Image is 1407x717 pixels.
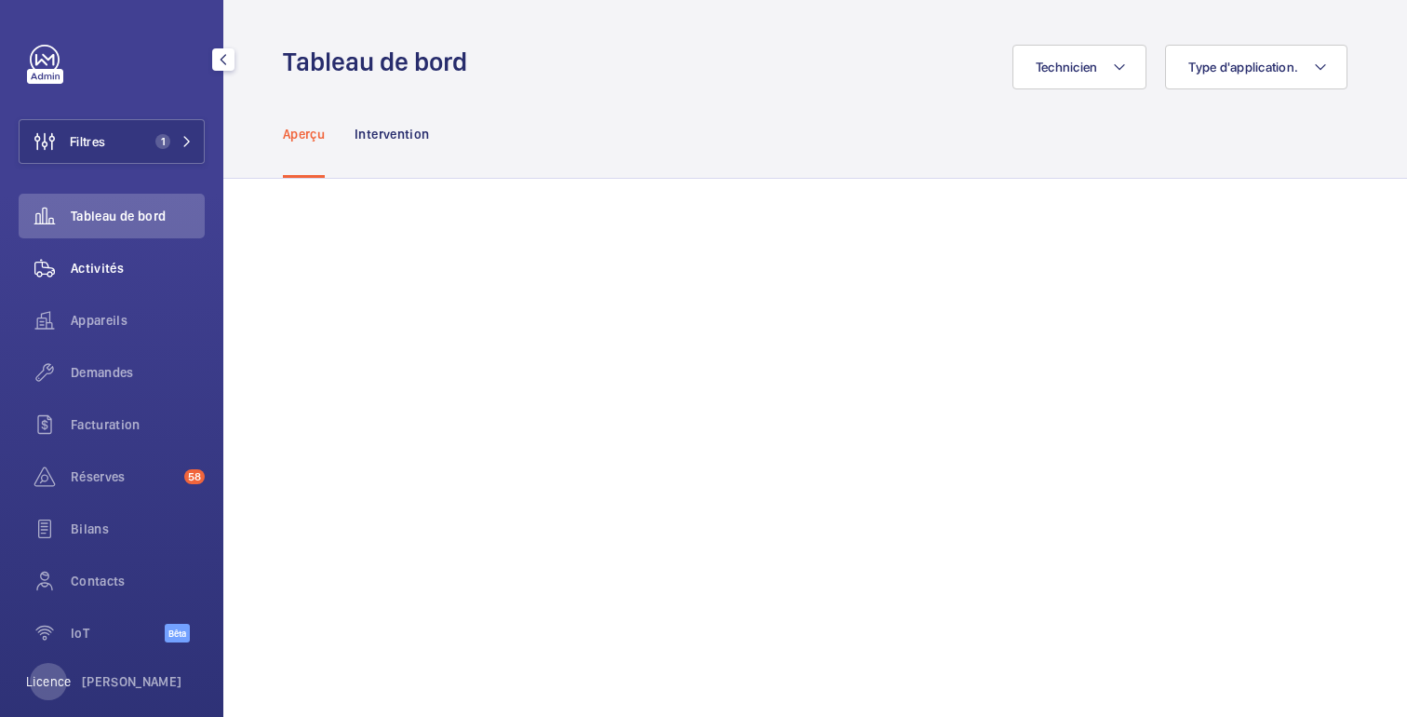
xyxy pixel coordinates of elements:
[26,674,71,689] font: Licence
[70,134,105,149] font: Filtres
[283,46,467,77] font: Tableau de bord
[1188,60,1298,74] font: Type d'application.
[71,313,127,328] font: Appareils
[1165,45,1347,89] button: Type d'application.
[71,469,126,484] font: Réserves
[283,127,325,142] font: Aperçu
[1036,60,1098,74] font: Technicien
[71,521,109,536] font: Bilans
[82,674,182,689] font: [PERSON_NAME]
[355,127,429,142] font: Intervention
[71,417,141,432] font: Facturation
[188,470,201,483] font: 58
[19,119,205,164] button: Filtres1
[71,365,134,380] font: Demandes
[71,261,124,276] font: Activités
[161,135,166,148] font: 1
[168,628,186,639] font: Bêta
[71,574,126,588] font: Contacts
[1012,45,1147,89] button: Technicien
[71,626,89,641] font: IoT
[71,209,166,223] font: Tableau de bord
